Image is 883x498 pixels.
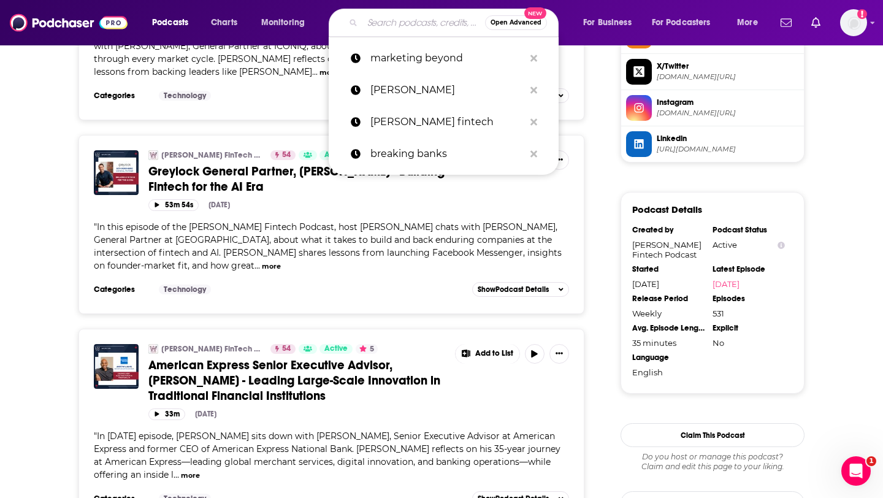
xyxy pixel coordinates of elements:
[159,91,211,101] a: Technology
[195,410,216,418] div: [DATE]
[148,150,158,160] img: Wharton FinTech Podcast
[94,344,139,389] img: American Express Senior Executive Advisor, Anré Williams - Leading Large-Scale Innovation in Trad...
[857,9,867,19] svg: Add a profile image
[94,28,558,77] span: In this episode of the [PERSON_NAME] Fintech Podcast, hosts [PERSON_NAME] and [PERSON_NAME] speak...
[806,12,825,33] a: Show notifications dropdown
[840,9,867,36] span: Logged in as hopeksander1
[778,240,785,250] button: Show Info
[208,201,230,209] div: [DATE]
[632,279,705,289] div: [DATE]
[148,344,158,354] img: Wharton FinTech Podcast
[626,59,799,85] a: X/Twitter[DOMAIN_NAME][URL]
[657,61,799,72] span: X/Twitter
[632,338,705,348] div: 35 minutes
[621,452,805,462] span: Do you host or manage this podcast?
[657,109,799,118] span: instagram.com/whartonfintech
[181,470,200,481] button: more
[143,13,204,33] button: open menu
[485,15,547,30] button: Open AdvancedNew
[472,282,569,297] button: ShowPodcast Details
[152,14,188,31] span: Podcasts
[324,343,348,355] span: Active
[776,12,797,33] a: Show notifications dropdown
[270,344,296,354] a: 54
[657,97,799,108] span: Instagram
[161,150,262,160] a: [PERSON_NAME] FinTech Podcast
[319,67,338,78] button: more
[632,264,705,274] div: Started
[94,91,149,101] h3: Categories
[211,14,237,31] span: Charts
[456,344,519,364] button: Show More Button
[713,294,785,304] div: Episodes
[10,11,128,34] img: Podchaser - Follow, Share and Rate Podcasts
[632,367,705,377] div: English
[94,221,562,271] span: "
[329,106,559,138] a: [PERSON_NAME] fintech
[713,323,785,333] div: Explicit
[621,423,805,447] button: Claim This Podcast
[329,138,559,170] a: breaking banks
[253,13,321,33] button: open menu
[148,199,199,211] button: 53m 54s
[713,279,785,289] a: [DATE]
[148,358,440,404] span: American Express Senior Executive Advisor, [PERSON_NAME] - Leading Large-Scale Innovation in Trad...
[713,264,785,274] div: Latest Episode
[632,240,705,259] div: [PERSON_NAME] Fintech Podcast
[644,13,728,33] button: open menu
[840,9,867,36] img: User Profile
[329,74,559,106] a: [PERSON_NAME]
[174,469,179,480] span: ...
[524,7,546,19] span: New
[319,150,353,160] a: Active
[261,14,305,31] span: Monitoring
[148,408,185,420] button: 33m
[652,14,711,31] span: For Podcasters
[478,285,549,294] span: Show Podcast Details
[657,145,799,154] span: https://www.linkedin.com/in/ramananth37
[632,353,705,362] div: Language
[370,138,524,170] p: breaking banks
[841,456,871,486] iframe: Intercom live chat
[866,456,876,466] span: 1
[728,13,773,33] button: open menu
[632,204,702,215] h3: Podcast Details
[282,343,291,355] span: 54
[626,131,799,157] a: Linkedin[URL][DOMAIN_NAME]
[657,72,799,82] span: twitter.com/whartonfintech
[312,66,318,77] span: ...
[282,149,291,161] span: 54
[203,13,245,33] a: Charts
[94,431,560,480] span: "
[270,150,296,160] a: 54
[159,285,211,294] a: Technology
[549,150,569,170] button: Show More Button
[713,225,785,235] div: Podcast Status
[262,261,281,272] button: more
[632,308,705,318] div: Weekly
[626,95,799,121] a: Instagram[DOMAIN_NAME][URL]
[356,344,378,354] button: 5
[370,74,524,106] p: hbr ideacast
[148,164,446,194] a: Greylock General Partner, [PERSON_NAME] - Building Fintech for the AI Era
[632,294,705,304] div: Release Period
[475,349,513,358] span: Add to List
[94,285,149,294] h3: Categories
[340,9,570,37] div: Search podcasts, credits, & more...
[657,133,799,144] span: Linkedin
[713,240,785,250] div: Active
[549,344,569,364] button: Show More Button
[491,20,541,26] span: Open Advanced
[94,150,139,195] img: Greylock General Partner, Seth Rosenberg - Building Fintech for the AI Era
[254,260,260,271] span: ...
[94,221,562,271] span: In this episode of the [PERSON_NAME] Fintech Podcast, host [PERSON_NAME] chats with [PERSON_NAME]...
[362,13,485,33] input: Search podcasts, credits, & more...
[713,338,785,348] div: No
[324,149,348,161] span: Active
[370,106,524,138] p: wharton fintech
